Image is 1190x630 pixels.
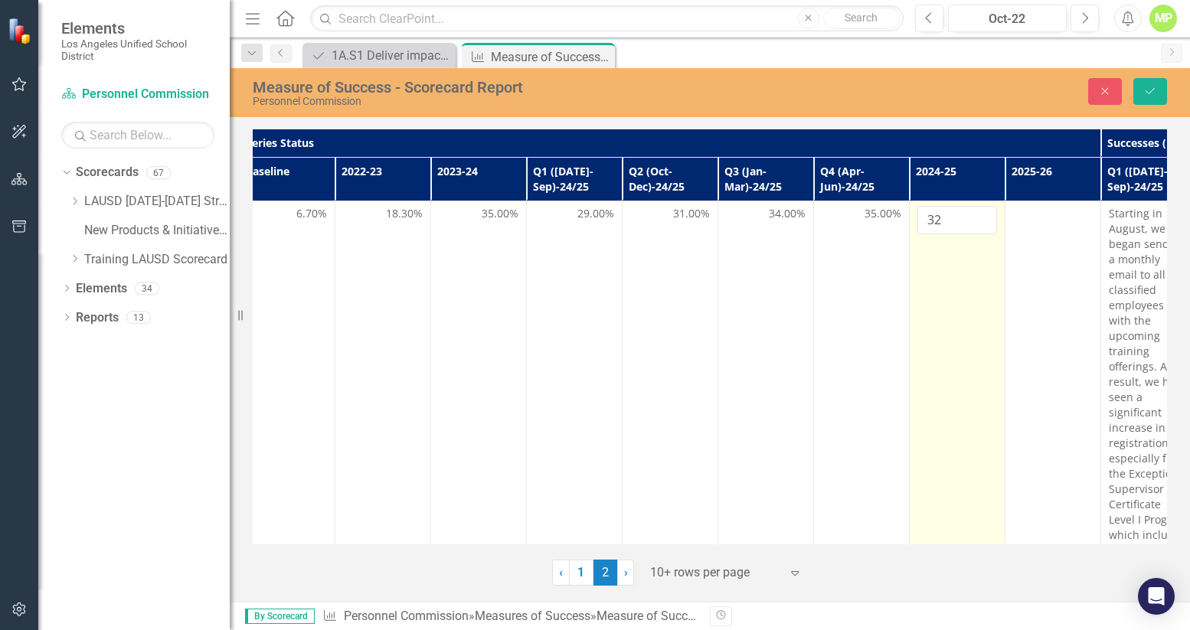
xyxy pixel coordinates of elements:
[673,206,710,221] span: 31.00%
[61,86,214,103] a: Personnel Commission
[865,206,901,221] span: 35.00%
[475,609,590,623] a: Measures of Success
[84,193,230,211] a: LAUSD [DATE]-[DATE] Strategic Plan
[126,311,151,324] div: 13
[624,565,628,579] span: ›
[593,560,618,586] span: 2
[61,19,214,38] span: Elements
[253,79,760,96] div: Measure of Success - Scorecard Report
[146,166,171,179] div: 67
[577,206,614,221] span: 29.00%
[823,8,900,29] button: Search
[245,609,315,624] span: By Scorecard
[76,309,119,327] a: Reports
[84,222,230,240] a: New Products & Initiatives 2024-25
[845,11,878,24] span: Search
[332,46,452,65] div: 1A.S1 Deliver impactful, rigorous, standards-based, culturally responsive, and inclusive instruct...
[569,560,593,586] a: 1
[1149,5,1177,32] button: MP
[296,206,327,221] span: 6.70%
[84,251,230,269] a: Training LAUSD Scorecard
[76,280,127,298] a: Elements
[253,96,760,107] div: Personnel Commission
[7,17,35,45] img: ClearPoint Strategy
[135,282,159,295] div: 34
[310,5,904,32] input: Search ClearPoint...
[344,609,469,623] a: Personnel Commission
[61,38,214,63] small: Los Angeles Unified School District
[1138,578,1175,615] div: Open Intercom Messenger
[769,206,806,221] span: 34.00%
[386,206,423,221] span: 18.30%
[322,608,698,625] div: » »
[61,122,214,149] input: Search Below...
[953,10,1061,28] div: Oct-22
[597,609,808,623] div: Measure of Success - Scorecard Report
[306,46,452,65] a: 1A.S1 Deliver impactful, rigorous, standards-based, culturally responsive, and inclusive instruct...
[76,164,139,181] a: Scorecards
[482,206,518,221] span: 35.00%
[559,565,563,579] span: ‹
[491,47,611,67] div: Measure of Success - Scorecard Report
[948,5,1067,32] button: Oct-22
